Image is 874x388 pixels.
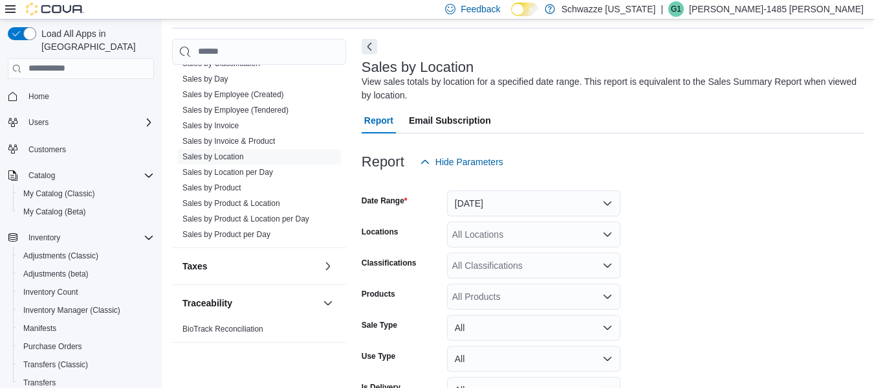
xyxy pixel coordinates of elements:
button: Traceability [182,297,318,310]
a: Sales by Product & Location [182,199,280,208]
span: Sales by Invoice [182,120,239,131]
span: Email Subscription [409,108,491,133]
span: Adjustments (beta) [23,269,89,279]
span: Purchase Orders [18,339,154,354]
button: Catalog [23,168,60,183]
button: Inventory [3,229,159,247]
label: Products [362,289,395,299]
a: My Catalog (Beta) [18,204,91,220]
a: Sales by Invoice & Product [182,137,275,146]
a: Sales by Product [182,183,241,192]
span: Inventory [28,233,60,243]
span: Users [28,117,49,128]
button: Catalog [3,166,159,185]
span: Sales by Product per Day [182,229,270,240]
span: Report [364,108,393,133]
a: Sales by Invoice [182,121,239,130]
span: Sales by Employee (Created) [182,89,284,100]
a: BioTrack Reconciliation [182,325,263,334]
button: Inventory Count [13,283,159,301]
button: Traceability [320,295,336,311]
span: BioTrack Reconciliation [182,324,263,334]
a: Adjustments (beta) [18,266,94,282]
button: Customers [3,139,159,158]
span: Catalog [28,170,55,181]
span: My Catalog (Beta) [23,207,86,217]
button: Purchase Orders [13,337,159,356]
a: Adjustments (Classic) [18,248,104,264]
a: Manifests [18,321,61,336]
span: Sales by Product [182,183,241,193]
button: Adjustments (Classic) [13,247,159,265]
button: Taxes [182,260,318,273]
span: Transfers [23,378,56,388]
button: Inventory Manager (Classic) [13,301,159,319]
span: Users [23,115,154,130]
label: Sale Type [362,320,397,330]
button: Open list of options [602,229,613,240]
a: Sales by Employee (Created) [182,90,284,99]
label: Locations [362,227,399,237]
span: Manifests [23,323,56,334]
a: Inventory Manager (Classic) [18,302,126,318]
button: Next [362,39,377,54]
span: Purchase Orders [23,341,82,352]
span: My Catalog (Classic) [18,186,154,201]
span: Inventory Count [23,287,78,297]
span: Home [23,88,154,104]
label: Use Type [362,351,395,361]
button: Open list of options [602,291,613,302]
button: Users [3,113,159,131]
div: View sales totals by location for a specified date range. This report is equivalent to the Sales ... [362,75,857,102]
span: Inventory Manager (Classic) [18,302,154,318]
h3: Report [362,154,404,170]
button: Inventory [23,230,65,245]
span: Hide Parameters [435,155,503,168]
span: Dark Mode [511,16,512,17]
span: Sales by Location [182,152,244,162]
label: Classifications [362,258,417,268]
span: Sales by Product & Location [182,198,280,209]
button: All [447,315,620,341]
a: Sales by Employee (Tendered) [182,106,289,115]
span: Customers [28,144,66,155]
span: Load All Apps in [GEOGRAPHIC_DATA] [36,27,154,53]
span: Adjustments (Classic) [23,251,98,261]
h3: Taxes [182,260,208,273]
button: My Catalog (Beta) [13,203,159,221]
span: Transfers (Classic) [18,357,154,372]
button: Users [23,115,54,130]
span: Manifests [18,321,154,336]
button: Manifests [13,319,159,337]
span: Inventory [23,230,154,245]
h3: Sales by Location [362,60,474,75]
div: Traceability [172,321,346,342]
span: Sales by Day [182,74,228,84]
span: Adjustments (Classic) [18,248,154,264]
a: Sales by Classification [182,59,260,68]
p: | [661,1,663,17]
span: Customers [23,141,154,157]
span: Inventory Manager (Classic) [23,305,120,315]
a: My Catalog (Classic) [18,186,100,201]
a: Sales by Location per Day [182,168,273,177]
button: [DATE] [447,190,620,216]
a: Home [23,89,54,104]
label: Date Range [362,196,408,206]
button: Adjustments (beta) [13,265,159,283]
span: Adjustments (beta) [18,266,154,282]
button: Hide Parameters [415,149,508,175]
button: Open list of options [602,260,613,271]
a: Customers [23,142,71,157]
a: Sales by Product per Day [182,230,270,239]
button: Home [3,87,159,106]
span: Transfers (Classic) [23,359,88,370]
span: Feedback [461,3,500,16]
div: Gabriel-1485 Montoya [668,1,684,17]
span: Sales by Product & Location per Day [182,214,309,224]
a: Inventory Count [18,284,83,300]
input: Dark Mode [511,3,538,16]
span: Sales by Location per Day [182,167,273,177]
a: Sales by Product & Location per Day [182,214,309,223]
